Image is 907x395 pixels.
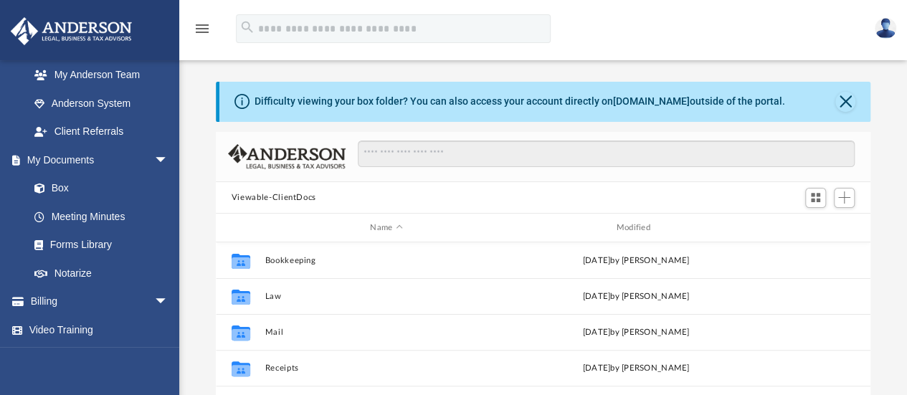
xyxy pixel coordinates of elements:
[255,94,785,109] div: Difficulty viewing your box folder? You can also access your account directly on outside of the p...
[10,287,190,316] a: Billingarrow_drop_down
[232,191,316,204] button: Viewable-ClientDocs
[6,17,136,45] img: Anderson Advisors Platinum Portal
[154,287,183,317] span: arrow_drop_down
[20,202,183,231] a: Meeting Minutes
[805,188,827,208] button: Switch to Grid View
[20,174,176,203] a: Box
[358,141,855,168] input: Search files and folders
[264,222,508,234] div: Name
[194,20,211,37] i: menu
[835,92,855,112] button: Close
[10,315,183,344] a: Video Training
[154,146,183,175] span: arrow_drop_down
[514,254,757,267] div: [DATE] by [PERSON_NAME]
[834,188,855,208] button: Add
[514,362,757,375] div: [DATE] by [PERSON_NAME]
[613,95,690,107] a: [DOMAIN_NAME]
[265,292,508,301] button: Law
[265,363,508,373] button: Receipts
[514,222,758,234] div: Modified
[20,259,183,287] a: Notarize
[20,231,176,260] a: Forms Library
[764,222,864,234] div: id
[265,328,508,337] button: Mail
[20,118,183,146] a: Client Referrals
[265,256,508,265] button: Bookkeeping
[239,19,255,35] i: search
[20,61,176,90] a: My Anderson Team
[20,89,183,118] a: Anderson System
[194,27,211,37] a: menu
[514,290,757,303] div: [DATE] by [PERSON_NAME]
[514,326,757,339] div: [DATE] by [PERSON_NAME]
[875,18,896,39] img: User Pic
[10,146,183,174] a: My Documentsarrow_drop_down
[222,222,258,234] div: id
